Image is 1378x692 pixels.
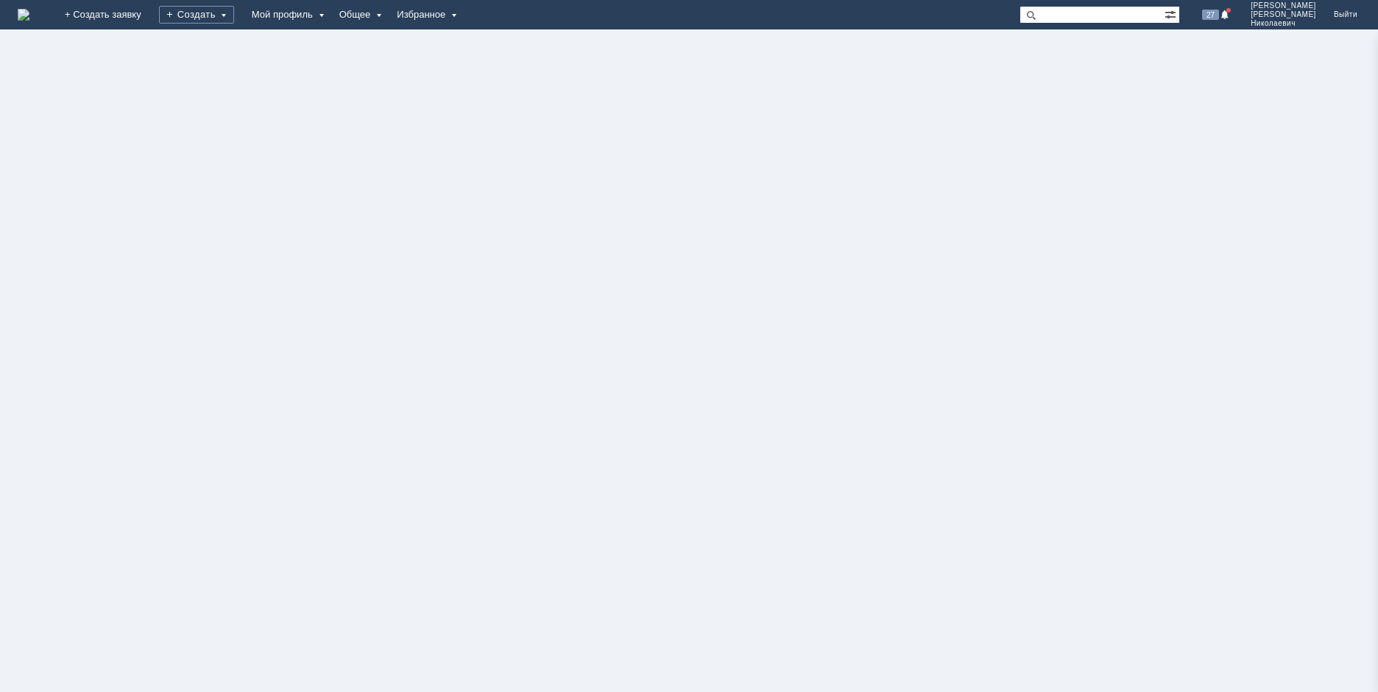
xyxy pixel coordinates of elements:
span: [PERSON_NAME] [1251,1,1316,10]
a: Перейти на домашнюю страницу [18,9,29,21]
span: 27 [1202,10,1219,20]
span: Расширенный поиск [1165,7,1179,21]
img: logo [18,9,29,21]
div: Создать [159,6,234,24]
span: Николаевич [1251,19,1316,28]
span: [PERSON_NAME] [1251,10,1316,19]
